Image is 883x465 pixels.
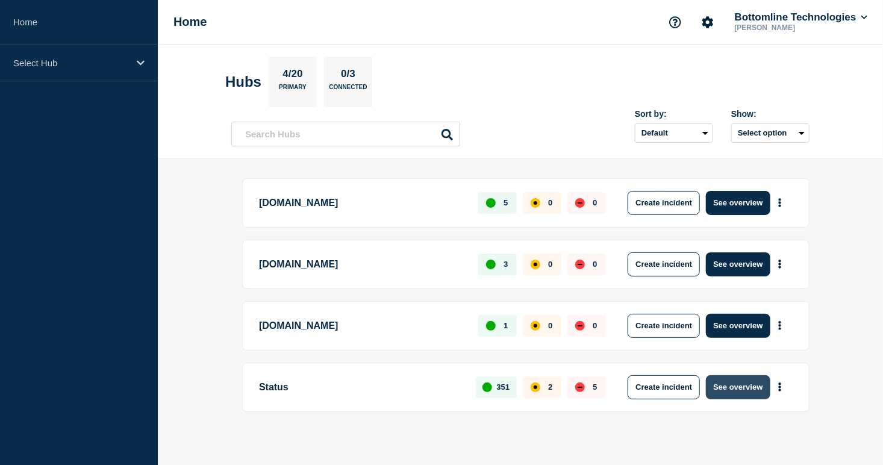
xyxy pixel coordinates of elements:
[593,198,597,207] p: 0
[497,382,510,392] p: 351
[504,321,508,330] p: 1
[329,84,367,96] p: Connected
[628,375,700,399] button: Create incident
[548,321,552,330] p: 0
[593,321,597,330] p: 0
[278,68,307,84] p: 4/20
[628,314,700,338] button: Create incident
[13,58,129,68] p: Select Hub
[504,260,508,269] p: 3
[486,321,496,331] div: up
[337,68,360,84] p: 0/3
[548,198,552,207] p: 0
[531,321,540,331] div: affected
[628,191,700,215] button: Create incident
[772,253,788,275] button: More actions
[259,375,462,399] p: Status
[548,260,552,269] p: 0
[635,109,713,119] div: Sort by:
[259,191,464,215] p: [DOMAIN_NAME]
[575,198,585,208] div: down
[772,376,788,398] button: More actions
[531,382,540,392] div: affected
[772,192,788,214] button: More actions
[173,15,207,29] h1: Home
[706,375,770,399] button: See overview
[531,260,540,269] div: affected
[732,23,858,32] p: [PERSON_NAME]
[575,321,585,331] div: down
[731,109,810,119] div: Show:
[279,84,307,96] p: Primary
[259,252,464,276] p: [DOMAIN_NAME]
[504,198,508,207] p: 5
[593,260,597,269] p: 0
[593,382,597,392] p: 5
[231,122,460,146] input: Search Hubs
[575,382,585,392] div: down
[531,198,540,208] div: affected
[695,10,720,35] button: Account settings
[259,314,464,338] p: [DOMAIN_NAME]
[706,252,770,276] button: See overview
[663,10,688,35] button: Support
[635,123,713,143] select: Sort by
[575,260,585,269] div: down
[706,314,770,338] button: See overview
[731,123,810,143] button: Select option
[486,260,496,269] div: up
[772,314,788,337] button: More actions
[732,11,870,23] button: Bottomline Technologies
[225,73,261,90] h2: Hubs
[628,252,700,276] button: Create incident
[486,198,496,208] div: up
[482,382,492,392] div: up
[548,382,552,392] p: 2
[706,191,770,215] button: See overview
